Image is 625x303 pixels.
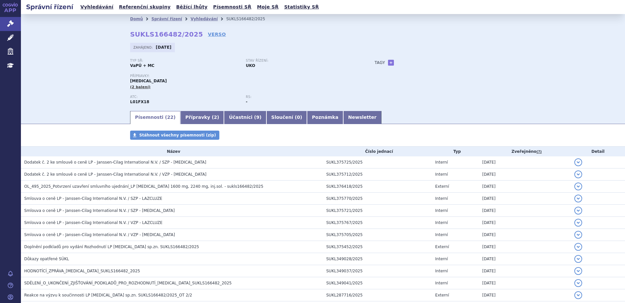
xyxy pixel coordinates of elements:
[574,231,582,239] button: detail
[307,111,343,124] a: Poznámka
[117,3,173,11] a: Referenční skupiny
[479,193,571,205] td: [DATE]
[479,289,571,301] td: [DATE]
[156,45,172,50] strong: [DATE]
[571,147,625,156] th: Detail
[479,205,571,217] td: [DATE]
[574,170,582,178] button: detail
[435,293,449,297] span: Externí
[130,100,149,104] strong: AMIVANTAMAB
[21,147,323,156] th: Název
[323,277,432,289] td: SUKL349041/2025
[323,156,432,168] td: SUKL375725/2025
[214,115,217,120] span: 2
[24,184,263,189] span: OL_495_2025_Potvrzení uzavření smluvního ujednání_LP RYBREVANT 1600 mg, 2240 mg, inj.sol. - sukls...
[375,59,385,67] h3: Tagy
[323,205,432,217] td: SUKL375721/2025
[323,229,432,241] td: SUKL375705/2025
[130,59,239,63] p: Typ SŘ:
[130,131,219,140] a: Stáhnout všechny písemnosti (zip)
[479,265,571,277] td: [DATE]
[574,291,582,299] button: detail
[435,208,448,213] span: Interní
[323,241,432,253] td: SUKL375452/2025
[246,59,355,63] p: Stav řízení:
[435,232,448,237] span: Interní
[479,277,571,289] td: [DATE]
[574,219,582,227] button: detail
[435,281,448,285] span: Interní
[536,150,542,154] abbr: (?)
[133,45,154,50] span: Zahájeno:
[224,111,266,124] a: Účastníci (9)
[130,63,154,68] strong: VaPÚ + MC
[24,196,162,201] span: Smlouva o ceně LP - Janssen-Cilag International N.V. / SZP - LAZCLUZE
[130,17,143,21] a: Domů
[208,31,226,38] a: VERSO
[479,168,571,181] td: [DATE]
[432,147,479,156] th: Typ
[479,241,571,253] td: [DATE]
[130,30,203,38] strong: SUKLS166482/2025
[479,253,571,265] td: [DATE]
[246,100,247,104] strong: -
[323,217,432,229] td: SUKL375767/2025
[130,95,239,99] p: ATC:
[323,181,432,193] td: SUKL376418/2025
[435,245,449,249] span: Externí
[24,281,232,285] span: SDĚLENÍ_O_UKONČENÍ_ZJIŠŤOVÁNÍ_PODKLADŮ_PRO_ROZHODNUTÍ_RYBREVANT_SUKLS166482_2025
[479,156,571,168] td: [DATE]
[78,3,115,11] a: Vyhledávání
[574,207,582,215] button: detail
[174,3,210,11] a: Běžící lhůty
[24,172,207,177] span: Dodatek č. 2 ke smlouvě o ceně LP - Janssen-Cilag International N.V. / VZP - RYBREVANT
[130,85,151,89] span: (2 balení)
[574,279,582,287] button: detail
[388,60,394,66] a: +
[130,74,362,78] p: Přípravky:
[167,115,173,120] span: 22
[323,289,432,301] td: SUKL287716/2025
[343,111,381,124] a: Newsletter
[574,195,582,202] button: detail
[435,172,448,177] span: Interní
[130,111,180,124] a: Písemnosti (22)
[226,14,274,24] li: SUKLS166482/2025
[479,181,571,193] td: [DATE]
[574,267,582,275] button: detail
[435,196,448,201] span: Interní
[246,95,355,99] p: RS:
[574,158,582,166] button: detail
[282,3,321,11] a: Statistiky SŘ
[180,111,224,124] a: Přípravky (2)
[323,253,432,265] td: SUKL349028/2025
[151,17,182,21] a: Správní řízení
[574,243,582,251] button: detail
[479,217,571,229] td: [DATE]
[256,115,260,120] span: 9
[323,265,432,277] td: SUKL349037/2025
[24,257,69,261] span: Důkazy opatřené SÚKL
[435,257,448,261] span: Interní
[435,220,448,225] span: Interní
[323,147,432,156] th: Číslo jednací
[24,220,162,225] span: Smlouva o ceně LP - Janssen-Cilag International N.V. / VZP - LAZCLUZE
[24,293,192,297] span: Reakce na výzvu k součinnosti LP RYBREVANT sp.zn. SUKLS166482/2025_OT 2/2
[24,232,175,237] span: Smlouva o ceně LP - Janssen-Cilag International N.V. / VZP - RYBREVANT
[479,229,571,241] td: [DATE]
[24,160,206,165] span: Dodatek č. 2 ke smlouvě o ceně LP - Janssen-Cilag International N.V. / SZP - RYBREVANT
[435,269,448,273] span: Interní
[574,255,582,263] button: detail
[255,3,280,11] a: Moje SŘ
[479,147,571,156] th: Zveřejněno
[323,193,432,205] td: SUKL375770/2025
[21,2,78,11] h2: Správní řízení
[24,208,175,213] span: Smlouva o ceně LP - Janssen-Cilag International N.V. / SZP - RYBREVANT
[130,79,167,83] span: [MEDICAL_DATA]
[24,245,199,249] span: Doplnění podkladů pro vydání Rozhodnutí LP RYBREVANT sp.zn. SUKLS166482/2025
[139,133,216,137] span: Stáhnout všechny písemnosti (zip)
[435,160,448,165] span: Interní
[266,111,307,124] a: Sloučení (0)
[191,17,218,21] a: Vyhledávání
[435,184,449,189] span: Externí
